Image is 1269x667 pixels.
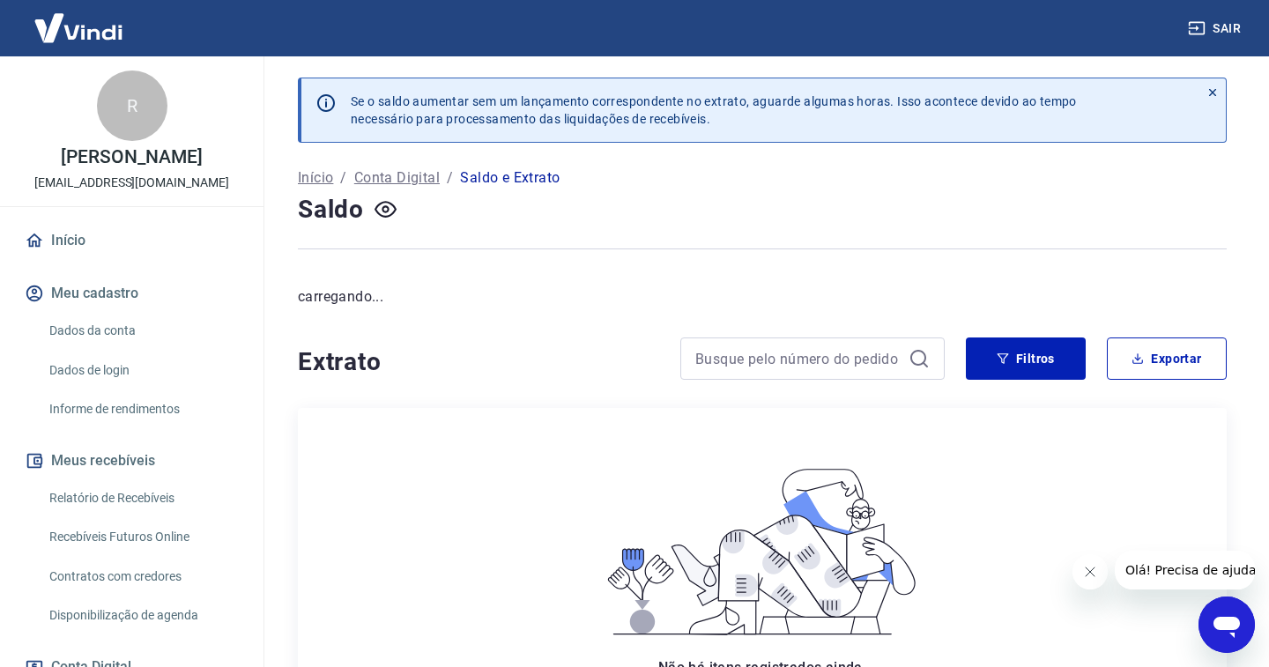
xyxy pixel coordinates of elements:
a: Dados da conta [42,313,242,349]
a: Contratos com credores [42,559,242,595]
p: [EMAIL_ADDRESS][DOMAIN_NAME] [34,174,229,192]
a: Relatório de Recebíveis [42,480,242,516]
button: Filtros [966,337,1086,380]
iframe: Botão para abrir a janela de mensagens [1198,597,1255,653]
p: Saldo e Extrato [460,167,560,189]
a: Início [21,221,242,260]
a: Conta Digital [354,167,440,189]
p: Se o saldo aumentar sem um lançamento correspondente no extrato, aguarde algumas horas. Isso acon... [351,93,1077,128]
div: R [97,70,167,141]
a: Dados de login [42,352,242,389]
p: / [340,167,346,189]
h4: Extrato [298,345,659,380]
input: Busque pelo número do pedido [695,345,902,372]
button: Meu cadastro [21,274,242,313]
a: Informe de rendimentos [42,391,242,427]
iframe: Mensagem da empresa [1115,551,1255,589]
p: carregando... [298,286,1227,308]
p: [PERSON_NAME] [61,148,202,167]
img: Vindi [21,1,136,55]
h4: Saldo [298,192,364,227]
button: Exportar [1107,337,1227,380]
span: Olá! Precisa de ajuda? [11,12,148,26]
a: Início [298,167,333,189]
a: Recebíveis Futuros Online [42,519,242,555]
button: Meus recebíveis [21,441,242,480]
button: Sair [1184,12,1248,45]
a: Disponibilização de agenda [42,597,242,634]
iframe: Fechar mensagem [1072,554,1108,589]
p: / [447,167,453,189]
